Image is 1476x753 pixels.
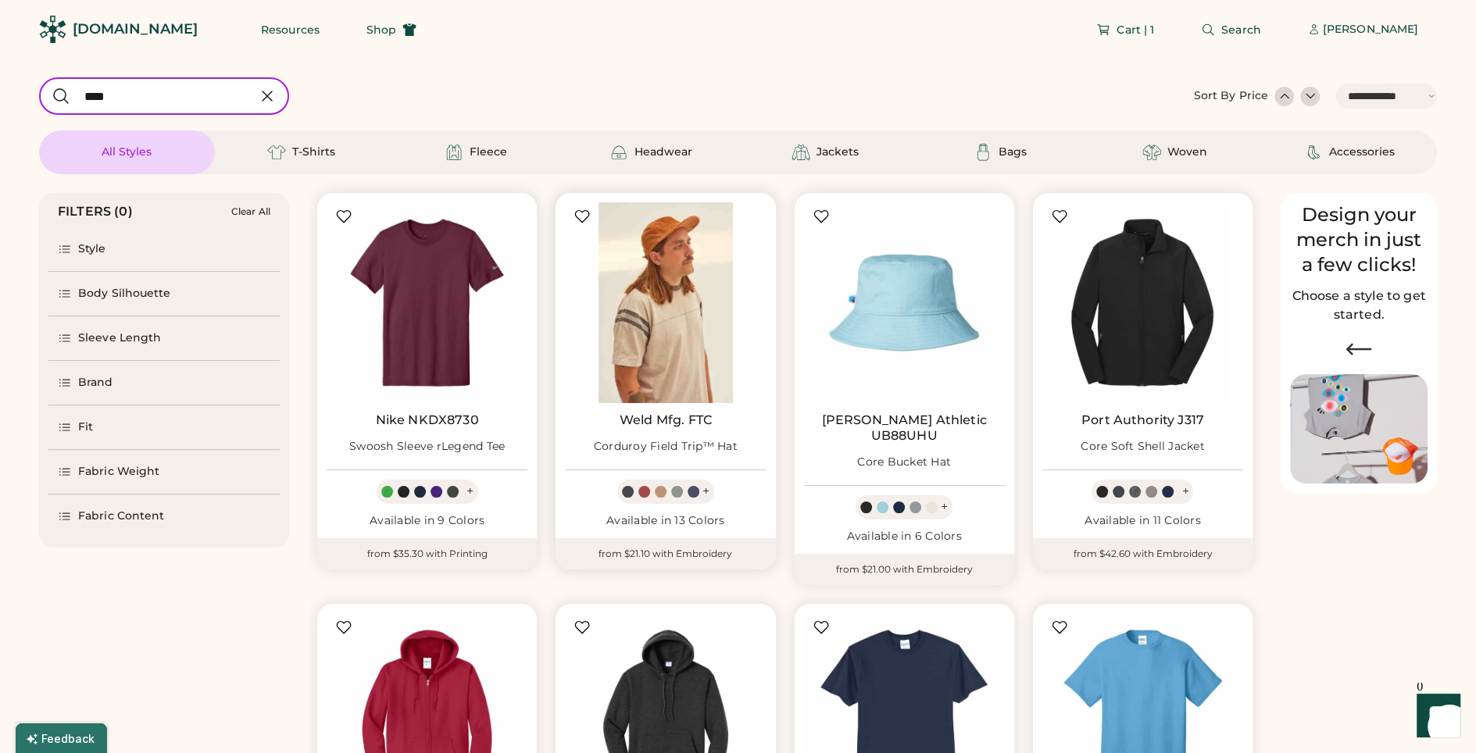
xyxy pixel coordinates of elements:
[78,375,113,391] div: Brand
[1142,143,1161,162] img: Woven Icon
[1117,24,1154,35] span: Cart | 1
[102,145,152,160] div: All Styles
[78,419,93,435] div: Fit
[1402,683,1469,750] iframe: Front Chat
[466,483,474,500] div: +
[1042,513,1243,529] div: Available in 11 Colors
[565,202,766,403] img: Weld Mfg. FTC Corduroy Field Trip™ Hat
[349,439,505,455] div: Swoosh Sleeve rLegend Tee
[267,143,286,162] img: T-Shirts Icon
[1194,88,1268,104] div: Sort By Price
[804,412,1005,444] a: [PERSON_NAME] Athletic UB88UHU
[78,286,171,302] div: Body Silhouette
[795,554,1014,585] div: from $21.00 with Embroidery
[1221,24,1261,35] span: Search
[1290,202,1428,277] div: Design your merch in just a few clicks!
[556,538,775,569] div: from $21.10 with Embroidery
[1304,143,1323,162] img: Accessories Icon
[1290,374,1428,484] img: Image of Lisa Congdon Eye Print on T-Shirt and Hat
[594,439,738,455] div: Corduroy Field Trip™ Hat
[974,143,992,162] img: Bags Icon
[609,143,628,162] img: Headwear Icon
[317,538,537,569] div: from $35.30 with Printing
[348,14,435,45] button: Shop
[1042,202,1243,403] img: Port Authority J317 Core Soft Shell Jacket
[804,529,1005,544] div: Available in 6 Colors
[1329,145,1395,160] div: Accessories
[857,455,951,470] div: Core Bucket Hat
[941,498,948,516] div: +
[620,412,712,428] a: Weld Mfg. FTC
[817,145,859,160] div: Jackets
[634,145,692,160] div: Headwear
[78,464,159,480] div: Fabric Weight
[1081,412,1204,428] a: Port Authority J317
[58,202,133,221] div: FILTERS (0)
[1167,145,1207,160] div: Woven
[73,20,198,39] div: [DOMAIN_NAME]
[78,241,106,257] div: Style
[1078,14,1173,45] button: Cart | 1
[792,143,810,162] img: Jackets Icon
[470,145,507,160] div: Fleece
[376,412,479,428] a: Nike NKDX8730
[327,513,527,529] div: Available in 9 Colors
[366,24,396,35] span: Shop
[78,330,161,346] div: Sleeve Length
[1182,14,1280,45] button: Search
[1290,287,1428,324] h2: Choose a style to get started.
[1323,22,1418,37] div: [PERSON_NAME]
[1033,538,1253,569] div: from $42.60 with Embroidery
[445,143,463,162] img: Fleece Icon
[292,145,335,160] div: T-Shirts
[702,483,709,500] div: +
[804,202,1005,403] img: Russell Athletic UB88UHU Core Bucket Hat
[1181,483,1188,500] div: +
[999,145,1027,160] div: Bags
[78,509,164,524] div: Fabric Content
[327,202,527,403] img: Nike NKDX8730 Swoosh Sleeve rLegend Tee
[39,16,66,43] img: Rendered Logo - Screens
[231,206,270,217] div: Clear All
[565,513,766,529] div: Available in 13 Colors
[1081,439,1205,455] div: Core Soft Shell Jacket
[242,14,338,45] button: Resources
